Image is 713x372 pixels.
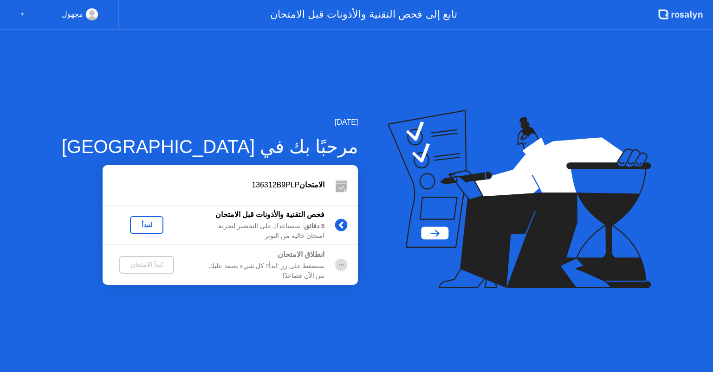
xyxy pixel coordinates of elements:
[191,262,324,281] div: ستضغط على زر 'ابدأ'! كل شيء يعتمد عليك من الآن فصاعدًا
[299,181,324,189] b: الامتحان
[278,250,324,258] b: انطلاق الامتحان
[103,180,324,191] div: 136312B9PLP
[304,223,324,230] b: 5 دقائق
[62,117,358,128] div: [DATE]
[215,211,325,218] b: فحص التقنية والأذونات قبل الامتحان
[62,8,83,20] div: مجهول
[62,133,358,160] div: مرحبًا بك في [GEOGRAPHIC_DATA]
[130,216,163,234] button: لنبدأ
[20,8,25,20] div: ▼
[134,221,160,229] div: لنبدأ
[191,222,324,241] div: : سنساعدك على التحضير لتجربة امتحان خالية من التوتر
[119,256,174,274] button: ابدأ الامتحان
[123,261,170,269] div: ابدأ الامتحان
